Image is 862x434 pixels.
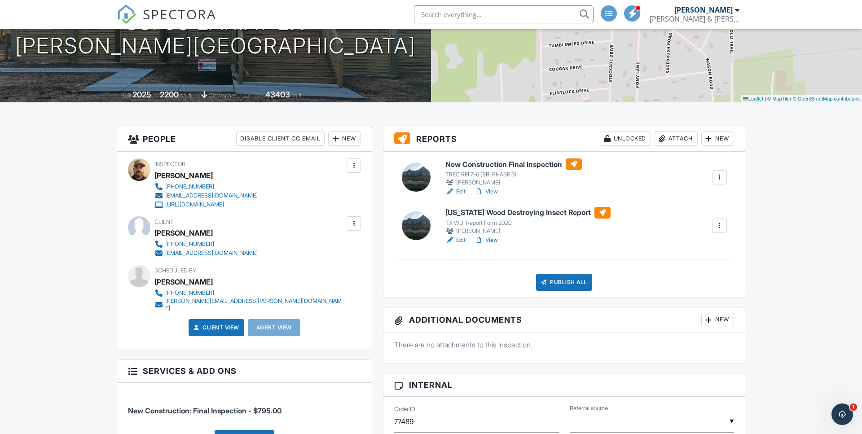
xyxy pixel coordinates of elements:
div: TREC REI 7-6 (BBI PHASE 3) [445,171,582,178]
a: Edit [445,187,466,196]
label: Referral source [570,404,608,412]
a: View [475,187,498,196]
a: [EMAIL_ADDRESS][DOMAIN_NAME] [154,249,258,258]
a: Edit [445,236,466,245]
div: New [328,132,361,146]
div: [EMAIL_ADDRESS][DOMAIN_NAME] [165,250,258,257]
span: sq.ft. [291,92,303,99]
div: [PERSON_NAME][EMAIL_ADDRESS][PERSON_NAME][DOMAIN_NAME] [165,298,344,312]
div: [PHONE_NUMBER] [165,183,214,190]
a: New Construction Final Inspection TREC REI 7-6 (BBI PHASE 3) [PERSON_NAME] [445,158,582,187]
a: [PHONE_NUMBER] [154,182,258,191]
img: The Best Home Inspection Software - Spectora [117,4,136,24]
div: New [701,313,734,327]
span: Client [154,219,174,225]
span: Inspector [154,161,185,167]
div: [PERSON_NAME] [154,169,213,182]
div: Publish All [536,274,592,291]
span: crawlspace [209,92,237,99]
div: [PERSON_NAME] [445,227,611,236]
a: [PHONE_NUMBER] [154,289,344,298]
div: [EMAIL_ADDRESS][DOMAIN_NAME] [165,192,258,199]
div: [PHONE_NUMBER] [165,241,214,248]
h3: Reports [383,126,745,152]
div: [PERSON_NAME] [154,275,213,289]
div: [PHONE_NUMBER] [165,289,214,297]
div: Attach [655,132,698,146]
div: Disable Client CC Email [236,132,325,146]
label: Order ID [394,405,415,413]
div: 2200 [160,90,179,99]
span: sq. ft. [180,92,193,99]
h3: Additional Documents [383,307,745,333]
div: 2025 [132,90,151,99]
div: [URL][DOMAIN_NAME] [165,201,224,208]
h3: People [117,126,372,152]
div: Bryan & Bryan Inspections [650,14,739,23]
input: Search everything... [414,5,594,23]
a: © MapTiler [767,96,792,101]
h6: New Construction Final Inspection [445,158,582,170]
a: [PERSON_NAME][EMAIL_ADDRESS][PERSON_NAME][DOMAIN_NAME] [154,298,344,312]
a: [PHONE_NUMBER] [154,240,258,249]
a: Client View [192,323,239,332]
p: There are no attachments to this inspection. [394,340,734,350]
a: [EMAIL_ADDRESS][DOMAIN_NAME] [154,191,258,200]
a: SPECTORA [117,12,216,31]
span: 1 [850,403,857,411]
h3: Internal [383,373,745,397]
span: Scheduled By [154,267,196,274]
div: TX WDI Report Form 2020 [445,219,611,227]
div: [PERSON_NAME] [674,5,733,14]
a: © OpenStreetMap contributors [793,96,860,101]
div: Unlocked [600,132,651,146]
div: New [701,132,734,146]
iframe: Intercom live chat [831,403,853,425]
span: New Construction: Final Inspection - $795.00 [128,406,281,415]
span: Built [121,92,131,99]
li: Service: New Construction: Final Inspection [128,390,361,423]
span: Lot Size [245,92,264,99]
a: View [475,236,498,245]
a: Leaflet [743,96,763,101]
div: [PERSON_NAME] [445,178,582,187]
h6: [US_STATE] Wood Destroying Insect Report [445,207,611,219]
a: [US_STATE] Wood Destroying Insect Report TX WDI Report Form 2020 [PERSON_NAME] [445,207,611,236]
span: | [765,96,766,101]
a: [URL][DOMAIN_NAME] [154,200,258,209]
div: [PERSON_NAME] [154,226,213,240]
h1: 36705 Lariat Ln [PERSON_NAME][GEOGRAPHIC_DATA] [15,11,416,58]
span: SPECTORA [143,4,216,23]
h3: Services & Add ons [117,359,372,383]
div: 43403 [265,90,290,99]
